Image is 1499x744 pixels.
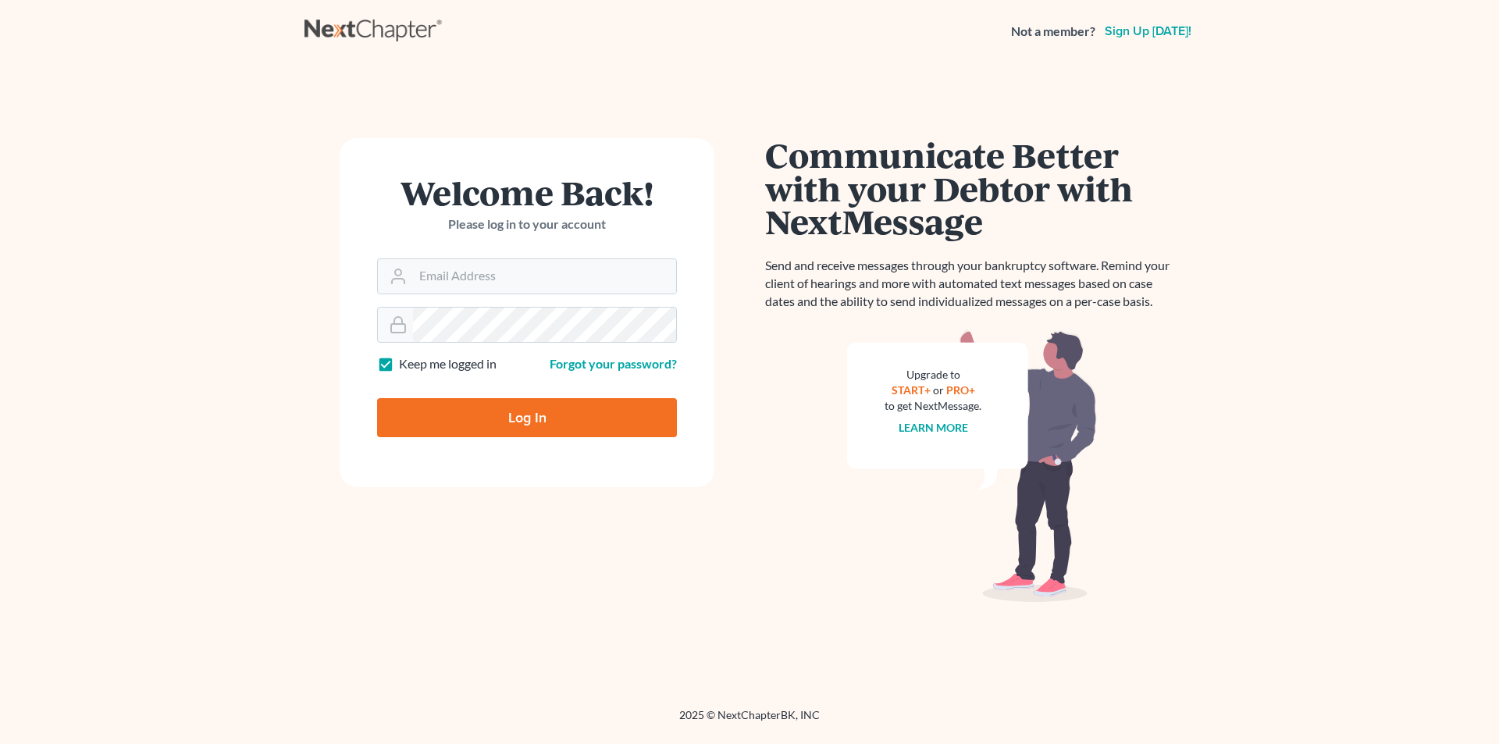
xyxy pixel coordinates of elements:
[933,383,944,397] span: or
[377,215,677,233] p: Please log in to your account
[899,421,968,434] a: Learn more
[765,257,1179,311] p: Send and receive messages through your bankruptcy software. Remind your client of hearings and mo...
[892,383,931,397] a: START+
[1011,23,1095,41] strong: Not a member?
[413,259,676,294] input: Email Address
[304,707,1195,735] div: 2025 © NextChapterBK, INC
[885,367,981,383] div: Upgrade to
[377,398,677,437] input: Log In
[399,355,497,373] label: Keep me logged in
[847,329,1097,603] img: nextmessage_bg-59042aed3d76b12b5cd301f8e5b87938c9018125f34e5fa2b7a6b67550977c72.svg
[946,383,975,397] a: PRO+
[885,398,981,414] div: to get NextMessage.
[550,356,677,371] a: Forgot your password?
[377,176,677,209] h1: Welcome Back!
[1102,25,1195,37] a: Sign up [DATE]!
[765,138,1179,238] h1: Communicate Better with your Debtor with NextMessage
